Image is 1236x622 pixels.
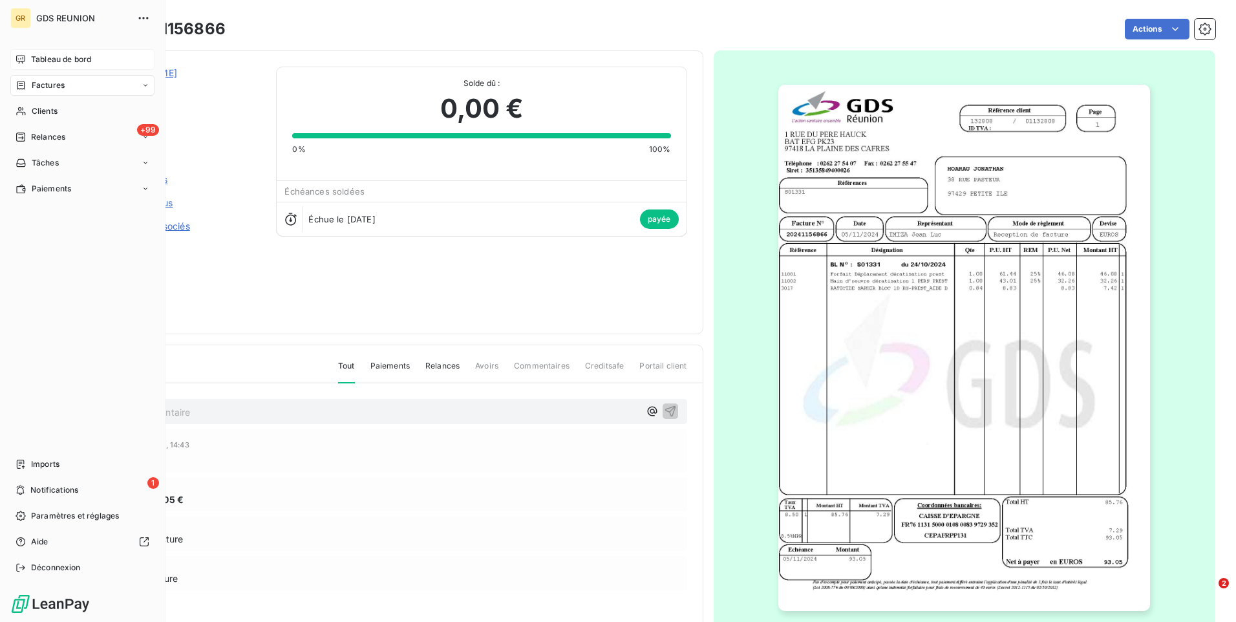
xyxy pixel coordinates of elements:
[31,536,48,548] span: Aide
[292,78,670,89] span: Solde dû :
[778,85,1150,611] img: invoice_thumbnail
[32,183,71,195] span: Paiements
[32,105,58,117] span: Clients
[31,54,91,65] span: Tableau de bord
[514,360,570,382] span: Commentaires
[284,186,365,197] span: Échéances soldées
[30,484,78,496] span: Notifications
[31,458,59,470] span: Imports
[10,8,31,28] div: GR
[137,124,159,136] span: +99
[10,531,154,552] a: Aide
[31,562,81,574] span: Déconnexion
[649,144,671,155] span: 100%
[31,510,119,522] span: Paramètres et réglages
[440,89,524,128] span: 0,00 €
[32,80,65,91] span: Factures
[1219,578,1229,588] span: 2
[585,360,624,382] span: Creditsafe
[147,477,159,489] span: 1
[31,131,65,143] span: Relances
[425,360,460,382] span: Relances
[1125,19,1189,39] button: Actions
[370,360,410,382] span: Paiements
[1192,578,1223,609] iframe: Intercom live chat
[640,209,679,229] span: payée
[32,157,59,169] span: Tâches
[308,214,375,224] span: Échue le [DATE]
[475,360,498,382] span: Avoirs
[101,82,261,92] span: 01132808
[36,13,129,23] span: GDS REUNION
[10,594,91,614] img: Logo LeanPay
[148,493,184,506] span: 93,05 €
[338,360,355,383] span: Tout
[121,17,226,41] h3: 20241156866
[639,360,687,382] span: Portail client
[292,144,305,155] span: 0%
